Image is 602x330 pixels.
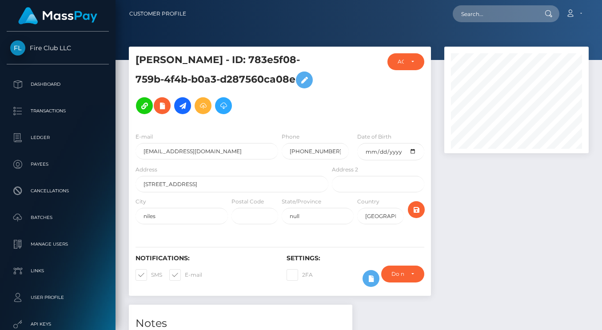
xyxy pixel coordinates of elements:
p: Ledger [10,131,105,144]
p: Manage Users [10,238,105,251]
p: Dashboard [10,78,105,91]
label: Date of Birth [357,133,391,141]
label: 2FA [287,269,313,281]
a: User Profile [7,286,109,309]
span: Fire Club LLC [7,44,109,52]
h6: Settings: [287,254,424,262]
a: Transactions [7,100,109,122]
label: State/Province [282,198,321,206]
h6: Notifications: [136,254,273,262]
p: Batches [10,211,105,224]
a: Payees [7,153,109,175]
a: Customer Profile [129,4,186,23]
label: Address [136,166,157,174]
p: Cancellations [10,184,105,198]
h5: [PERSON_NAME] - ID: 783e5f08-759b-4f4b-b0a3-d287560ca08e [136,53,323,119]
label: Address 2 [332,166,358,174]
p: Payees [10,158,105,171]
a: Ledger [7,127,109,149]
p: User Profile [10,291,105,304]
div: Do not require [391,270,404,278]
input: Search... [453,5,536,22]
label: City [136,198,146,206]
label: E-mail [169,269,202,281]
img: MassPay Logo [18,7,97,24]
a: Dashboard [7,73,109,95]
a: Links [7,260,109,282]
p: Links [10,264,105,278]
label: Phone [282,133,299,141]
button: Do not require [381,266,425,282]
a: Initiate Payout [174,97,191,114]
img: Fire Club LLC [10,40,25,56]
label: Country [357,198,379,206]
a: Manage Users [7,233,109,255]
label: Postal Code [231,198,264,206]
p: Transactions [10,104,105,118]
label: E-mail [136,133,153,141]
label: SMS [136,269,162,281]
button: ACTIVE [387,53,424,70]
a: Cancellations [7,180,109,202]
a: Batches [7,207,109,229]
div: ACTIVE [398,58,404,65]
